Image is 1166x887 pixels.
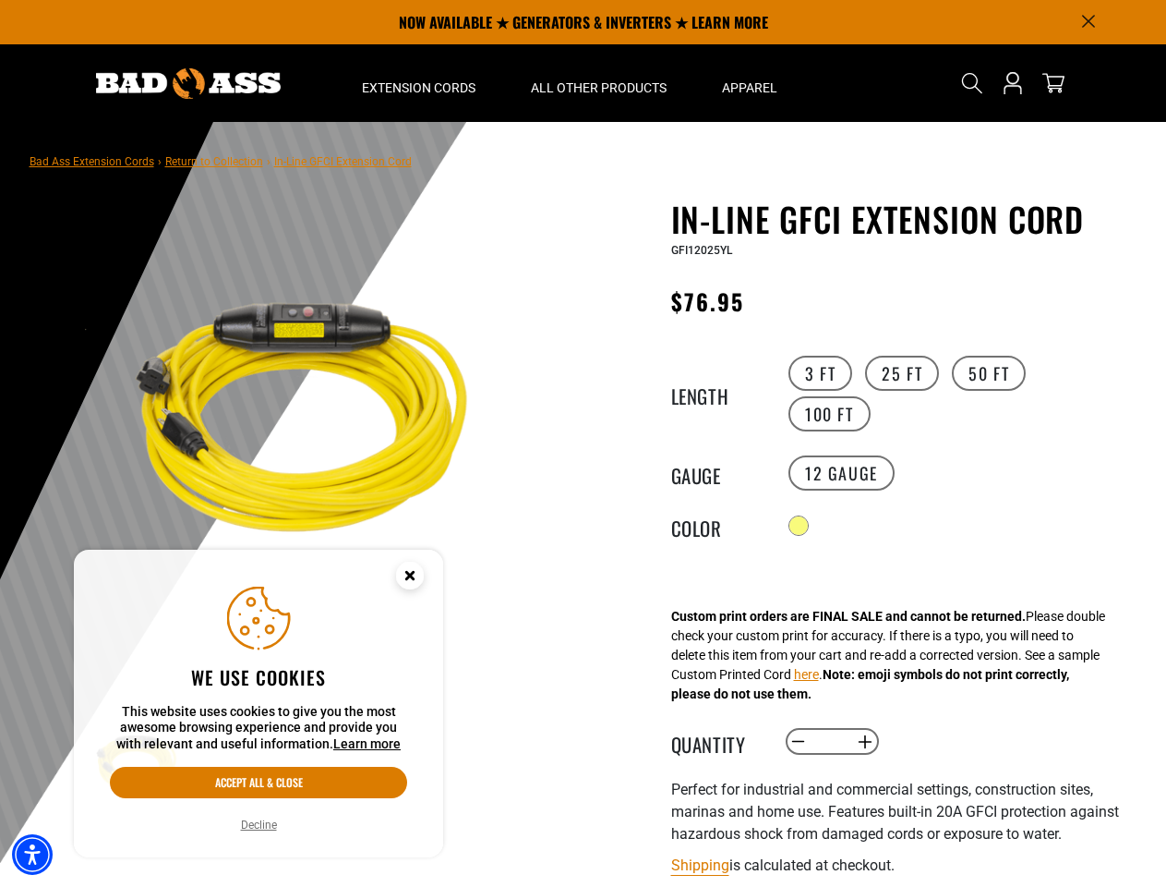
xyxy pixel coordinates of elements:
[671,609,1026,624] strong: Custom print orders are FINAL SALE and cannot be returned.
[96,68,281,99] img: Bad Ass Extension Cords
[671,382,763,406] legend: Length
[671,285,744,318] span: $76.95
[671,244,732,257] span: GFI12025YL
[235,816,282,834] button: Decline
[30,155,154,168] a: Bad Ass Extension Cords
[12,834,53,875] div: Accessibility Menu
[74,550,443,858] aside: Cookie Consent
[165,155,263,168] a: Return to Collection
[84,203,529,649] img: Yellow
[267,155,270,168] span: ›
[30,150,412,172] nav: breadcrumbs
[671,607,1105,704] div: Please double check your custom print for accuracy. If there is a typo, you will need to delete t...
[952,356,1026,391] label: 50 FT
[788,396,871,431] label: 100 FT
[794,665,819,685] button: here
[1039,72,1068,94] a: cart
[362,79,475,96] span: Extension Cords
[503,44,694,122] summary: All Other Products
[110,665,407,689] h2: We use cookies
[274,155,412,168] span: In-Line GFCI Extension Cord
[110,704,407,753] p: This website uses cookies to give you the most awesome browsing experience and provide you with r...
[110,767,407,798] button: Accept all & close
[671,781,1119,843] span: Perfect for industrial and commercial settings, construction sites, marinas and home use. Feature...
[671,857,729,874] a: Shipping
[671,514,763,538] legend: Color
[788,456,895,491] label: 12 Gauge
[671,667,1069,701] strong: Note: emoji symbols do not print correctly, please do not use them.
[788,356,852,391] label: 3 FT
[671,200,1124,238] h1: In-Line GFCI Extension Cord
[671,730,763,754] label: Quantity
[957,68,987,98] summary: Search
[334,44,503,122] summary: Extension Cords
[158,155,162,168] span: ›
[671,853,1124,878] div: is calculated at checkout.
[531,79,667,96] span: All Other Products
[333,736,401,751] a: This website uses cookies to give you the most awesome browsing experience and provide you with r...
[998,44,1028,122] a: Open this option
[671,461,763,485] legend: Gauge
[722,79,777,96] span: Apparel
[865,356,939,391] label: 25 FT
[377,550,443,607] button: Close this option
[694,44,805,122] summary: Apparel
